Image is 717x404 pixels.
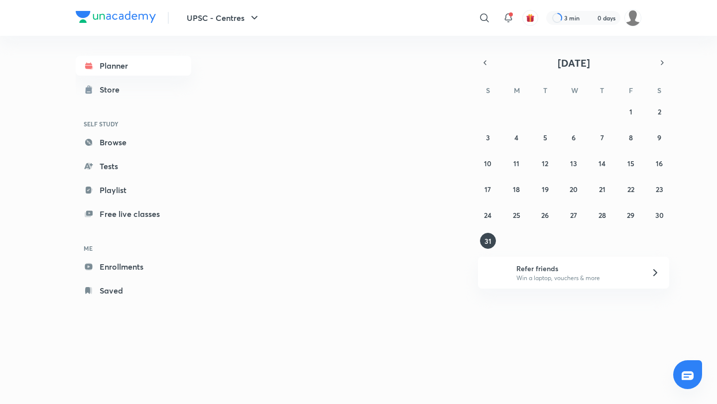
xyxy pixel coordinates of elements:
abbr: August 12, 2025 [542,159,548,168]
abbr: August 7, 2025 [600,133,604,142]
abbr: August 22, 2025 [627,185,634,194]
abbr: Wednesday [571,86,578,95]
abbr: August 31, 2025 [484,236,491,246]
abbr: August 1, 2025 [629,107,632,116]
a: Browse [76,132,191,152]
abbr: August 24, 2025 [484,210,491,220]
abbr: August 14, 2025 [598,159,605,168]
abbr: August 28, 2025 [598,210,606,220]
img: referral [486,263,506,283]
h6: ME [76,240,191,257]
abbr: Monday [514,86,520,95]
button: August 14, 2025 [594,155,610,171]
a: Enrollments [76,257,191,277]
abbr: August 20, 2025 [570,185,578,194]
button: August 3, 2025 [480,129,496,145]
abbr: August 27, 2025 [570,210,577,220]
abbr: Friday [629,86,633,95]
abbr: August 21, 2025 [599,185,605,194]
button: UPSC - Centres [181,8,266,28]
abbr: August 6, 2025 [572,133,576,142]
p: Win a laptop, vouchers & more [516,274,639,283]
abbr: August 11, 2025 [513,159,519,168]
span: [DATE] [558,56,590,70]
abbr: August 29, 2025 [627,210,634,220]
button: August 31, 2025 [480,233,496,249]
abbr: Saturday [657,86,661,95]
img: Company Logo [76,11,156,23]
button: August 13, 2025 [566,155,582,171]
button: [DATE] [492,56,655,70]
button: August 22, 2025 [623,181,639,197]
button: August 1, 2025 [623,103,639,119]
abbr: August 15, 2025 [627,159,634,168]
div: Store [100,84,125,96]
abbr: August 13, 2025 [570,159,577,168]
abbr: August 4, 2025 [514,133,518,142]
img: streak [586,13,596,23]
button: August 8, 2025 [623,129,639,145]
button: August 5, 2025 [537,129,553,145]
a: Saved [76,281,191,301]
abbr: Tuesday [543,86,547,95]
abbr: August 10, 2025 [484,159,491,168]
abbr: August 18, 2025 [513,185,520,194]
button: August 17, 2025 [480,181,496,197]
button: August 16, 2025 [651,155,667,171]
button: August 29, 2025 [623,207,639,223]
button: August 28, 2025 [594,207,610,223]
h6: SELF STUDY [76,115,191,132]
img: Vikas Mishra [624,9,641,26]
abbr: August 8, 2025 [629,133,633,142]
button: August 2, 2025 [651,103,667,119]
button: August 23, 2025 [651,181,667,197]
button: August 7, 2025 [594,129,610,145]
button: August 10, 2025 [480,155,496,171]
abbr: August 17, 2025 [484,185,491,194]
button: August 19, 2025 [537,181,553,197]
abbr: August 2, 2025 [658,107,661,116]
button: August 24, 2025 [480,207,496,223]
a: Free live classes [76,204,191,224]
button: August 21, 2025 [594,181,610,197]
abbr: August 9, 2025 [657,133,661,142]
button: August 27, 2025 [566,207,582,223]
abbr: August 3, 2025 [486,133,490,142]
abbr: August 16, 2025 [656,159,663,168]
button: August 26, 2025 [537,207,553,223]
button: August 12, 2025 [537,155,553,171]
button: avatar [522,10,538,26]
a: Playlist [76,180,191,200]
h6: Refer friends [516,263,639,274]
button: August 25, 2025 [508,207,524,223]
a: Planner [76,56,191,76]
abbr: August 26, 2025 [541,210,549,220]
img: avatar [526,13,535,22]
abbr: August 23, 2025 [656,185,663,194]
button: August 9, 2025 [651,129,667,145]
button: August 6, 2025 [566,129,582,145]
abbr: August 5, 2025 [543,133,547,142]
button: August 11, 2025 [508,155,524,171]
button: August 15, 2025 [623,155,639,171]
a: Company Logo [76,11,156,25]
abbr: Thursday [600,86,604,95]
button: August 30, 2025 [651,207,667,223]
button: August 18, 2025 [508,181,524,197]
abbr: August 19, 2025 [542,185,549,194]
button: August 20, 2025 [566,181,582,197]
abbr: August 25, 2025 [513,210,520,220]
abbr: Sunday [486,86,490,95]
abbr: August 30, 2025 [655,210,664,220]
a: Tests [76,156,191,176]
a: Store [76,80,191,100]
button: August 4, 2025 [508,129,524,145]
